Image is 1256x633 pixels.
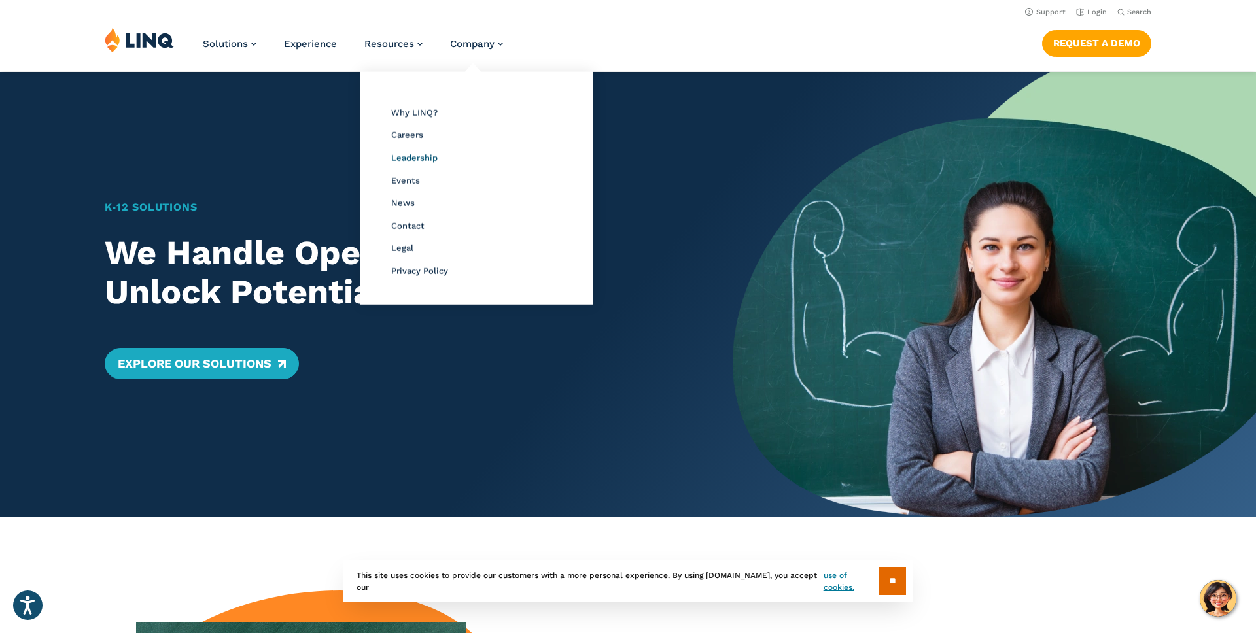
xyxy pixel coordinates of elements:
[391,176,420,186] a: Events
[1076,8,1107,16] a: Login
[203,38,256,50] a: Solutions
[733,72,1256,517] img: Home Banner
[343,560,913,602] div: This site uses cookies to provide our customers with a more personal experience. By using [DOMAIN...
[105,199,682,215] h1: K‑12 Solutions
[391,243,413,253] a: Legal
[1127,8,1151,16] span: Search
[391,108,438,118] a: Why LINQ?
[391,153,438,163] a: Leadership
[450,38,503,50] a: Company
[203,27,503,71] nav: Primary Navigation
[364,38,423,50] a: Resources
[391,130,423,140] a: Careers
[391,198,415,208] a: News
[105,27,174,52] img: LINQ | K‑12 Software
[1042,27,1151,56] nav: Button Navigation
[203,38,248,50] span: Solutions
[1200,580,1236,617] button: Hello, have a question? Let’s chat.
[105,233,682,312] h2: We Handle Operations. You Unlock Potential.
[1042,30,1151,56] a: Request a Demo
[105,348,299,379] a: Explore Our Solutions
[364,38,414,50] span: Resources
[284,38,337,50] a: Experience
[391,221,425,231] a: Contact
[1025,8,1066,16] a: Support
[450,38,495,50] span: Company
[824,570,879,593] a: use of cookies.
[391,266,448,276] a: Privacy Policy
[1117,7,1151,17] button: Open Search Bar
